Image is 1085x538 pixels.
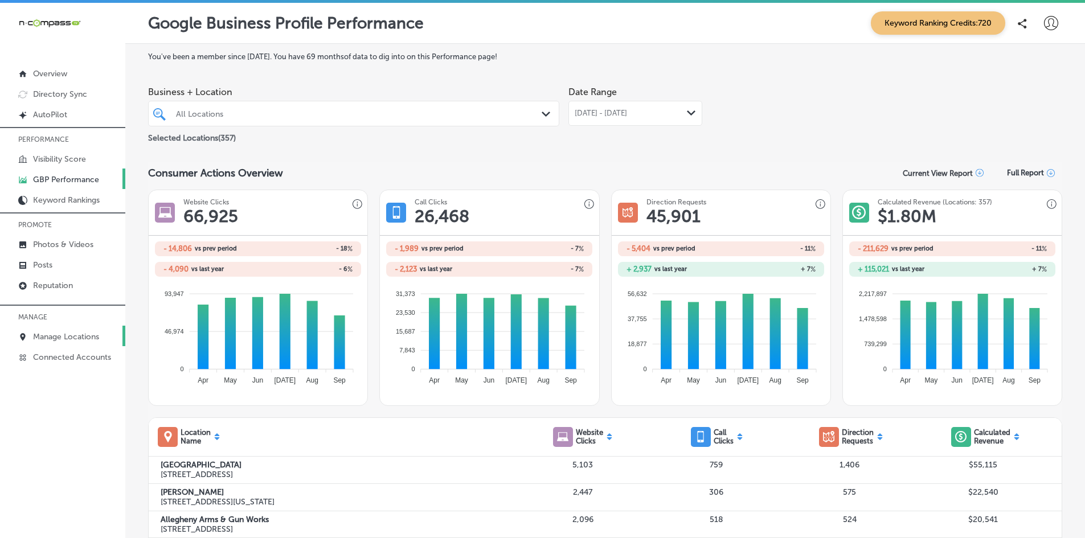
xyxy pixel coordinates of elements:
span: vs prev period [195,245,237,252]
h3: Direction Requests [646,198,706,206]
p: Keyword Rankings [33,195,100,205]
p: Current View Report [903,169,973,178]
h1: 26,468 [415,206,469,227]
p: Call Clicks [714,428,734,445]
p: 5,103 [516,460,649,470]
p: $55,115 [916,460,1050,470]
tspan: 0 [181,365,184,372]
span: % [579,245,584,253]
h2: + 115,021 [858,265,889,273]
p: 2,096 [516,515,649,524]
h2: - 2,123 [395,265,417,273]
span: vs prev period [421,245,464,252]
p: [STREET_ADDRESS][US_STATE] [161,497,517,507]
p: Manage Locations [33,332,99,342]
tspan: Jun [715,376,726,384]
p: 1,406 [783,460,916,470]
p: 524 [783,515,916,524]
h2: - 7 [489,245,584,253]
tspan: 46,974 [165,328,184,335]
span: vs prev period [653,245,695,252]
tspan: Aug [1002,376,1014,384]
tspan: Jun [952,376,963,384]
tspan: 7,843 [400,347,416,354]
h2: - 11 [952,245,1047,253]
h2: - 211,629 [858,244,889,253]
p: GBP Performance [33,175,99,184]
p: Google Business Profile Performance [148,14,424,32]
tspan: 37,755 [628,315,647,322]
h3: Website Clicks [183,198,229,206]
p: Selected Locations ( 357 ) [148,129,236,143]
p: Directory Sync [33,89,87,99]
h2: + 7 [721,265,816,273]
h2: - 11 [721,245,816,253]
tspan: 1,478,598 [859,315,887,322]
h2: + 7 [952,265,1047,273]
span: [DATE] - [DATE] [575,109,627,118]
span: vs last year [654,266,687,272]
h2: - 1,989 [395,244,419,253]
h3: Calculated Revenue (Locations: 357) [878,198,992,206]
p: Posts [33,260,52,270]
span: % [347,265,353,273]
p: [STREET_ADDRESS] [161,524,517,534]
tspan: 18,877 [628,340,647,347]
tspan: Sep [1029,376,1041,384]
span: % [810,265,816,273]
span: % [1042,245,1047,253]
span: Keyword Ranking Credits: 720 [871,11,1005,35]
p: $20,541 [916,515,1050,524]
tspan: Aug [769,376,781,384]
p: Direction Requests [842,428,874,445]
label: You've been a member since [DATE] . You have 69 months of data to dig into on this Performance page! [148,52,1062,61]
tspan: 23,530 [396,309,415,316]
label: [GEOGRAPHIC_DATA] [161,460,517,470]
h3: Call Clicks [415,198,447,206]
tspan: 15,687 [396,328,415,335]
tspan: Aug [306,376,318,384]
p: Visibility Score [33,154,86,164]
h2: - 7 [489,265,584,273]
span: % [810,245,816,253]
span: % [347,245,353,253]
tspan: 93,947 [165,290,184,297]
span: vs last year [420,266,452,272]
span: vs last year [191,266,224,272]
span: vs last year [892,266,924,272]
h2: - 18 [258,245,353,253]
h2: - 5,404 [627,244,650,253]
p: Photos & Videos [33,240,93,249]
p: Reputation [33,281,73,290]
p: 306 [650,487,783,497]
tspan: Jun [484,376,494,384]
tspan: 56,632 [628,290,647,297]
tspan: Jun [252,376,263,384]
h1: 66,925 [183,206,238,227]
tspan: 0 [412,365,415,372]
p: Connected Accounts [33,352,111,362]
p: Location Name [181,428,211,445]
span: Consumer Actions Overview [148,167,283,179]
tspan: [DATE] [275,376,296,384]
p: 2,447 [516,487,649,497]
h2: - 14,806 [163,244,192,253]
tspan: 0 [883,365,887,372]
span: Full Report [1007,169,1044,177]
p: [STREET_ADDRESS] [161,470,517,479]
span: % [1042,265,1047,273]
p: Overview [33,69,67,79]
tspan: May [456,376,469,384]
h1: 45,901 [646,206,701,227]
img: 660ab0bf-5cc7-4cb8-ba1c-48b5ae0f18e60NCTV_CLogo_TV_Black_-500x88.png [18,18,81,28]
p: AutoPilot [33,110,67,120]
span: Business + Location [148,87,559,97]
tspan: 0 [643,365,646,372]
tspan: [DATE] [737,376,759,384]
h2: + 2,937 [627,265,652,273]
p: Website Clicks [576,428,603,445]
p: 518 [650,515,783,524]
tspan: May [224,376,237,384]
tspan: 739,299 [864,340,887,347]
tspan: Apr [661,376,672,384]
